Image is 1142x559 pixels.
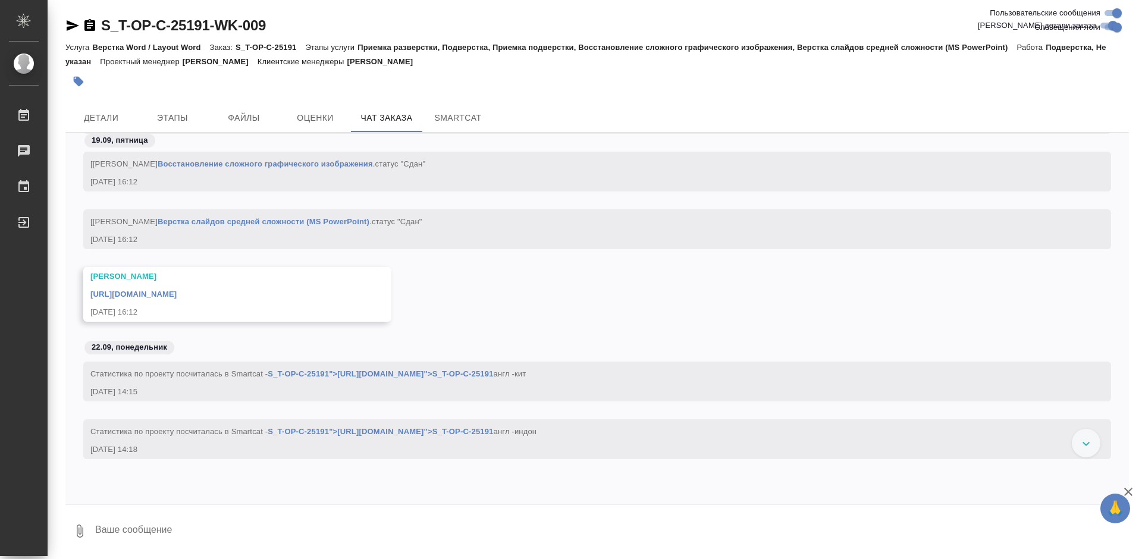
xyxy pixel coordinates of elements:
p: 22.09, понедельник [92,341,167,353]
p: Приемка разверстки, Подверстка, Приемка подверстки, Восстановление сложного графического изображе... [357,43,1016,52]
div: [PERSON_NAME] [90,271,350,282]
a: Верстка слайдов средней сложности (MS PowerPoint) [158,217,369,226]
span: Оповещения-логи [1034,21,1100,33]
span: [[PERSON_NAME] . [90,217,422,226]
span: 🙏 [1105,496,1125,521]
button: Добавить тэг [65,68,92,95]
p: [PERSON_NAME] [183,57,258,66]
span: Этапы [144,111,201,125]
button: 🙏 [1100,494,1130,523]
p: Заказ: [210,43,236,52]
span: [PERSON_NAME] детали заказа [978,20,1096,32]
a: S_T-OP-C-25191">[URL][DOMAIN_NAME]">S_T-OP-C-25191 [268,427,493,436]
span: Детали [73,111,130,125]
span: Файлы [215,111,272,125]
span: SmartCat [429,111,487,125]
button: Скопировать ссылку [83,18,97,33]
span: Cтатистика по проекту посчиталась в Smartcat - англ -индон [90,427,537,436]
span: [[PERSON_NAME] . [90,159,425,168]
span: Cтатистика по проекту посчиталась в Smartcat - англ -кит [90,369,526,378]
div: [DATE] 16:12 [90,176,1069,188]
span: статус "Сдан" [375,159,426,168]
div: [DATE] 16:12 [90,234,1069,246]
span: Оценки [287,111,344,125]
span: Чат заказа [358,111,415,125]
p: S_T-OP-C-25191 [236,43,305,52]
a: [URL][DOMAIN_NAME] [90,290,177,299]
div: [DATE] 14:15 [90,386,1069,398]
a: S_T-OP-C-25191-WK-009 [101,17,266,33]
p: Клиентские менеджеры [258,57,347,66]
div: [DATE] 14:18 [90,444,1069,456]
span: Пользовательские сообщения [990,7,1100,19]
a: S_T-OP-C-25191">[URL][DOMAIN_NAME]">S_T-OP-C-25191 [268,369,493,378]
div: [DATE] 16:12 [90,306,350,318]
button: Скопировать ссылку для ЯМессенджера [65,18,80,33]
p: Проектный менеджер [100,57,182,66]
p: Этапы услуги [305,43,357,52]
span: статус "Сдан" [372,217,422,226]
p: Услуга [65,43,92,52]
p: Работа [1017,43,1046,52]
p: Верстка Word / Layout Word [92,43,209,52]
a: Восстановление сложного графического изображения [158,159,373,168]
p: [PERSON_NAME] [347,57,422,66]
p: 19.09, пятница [92,134,148,146]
